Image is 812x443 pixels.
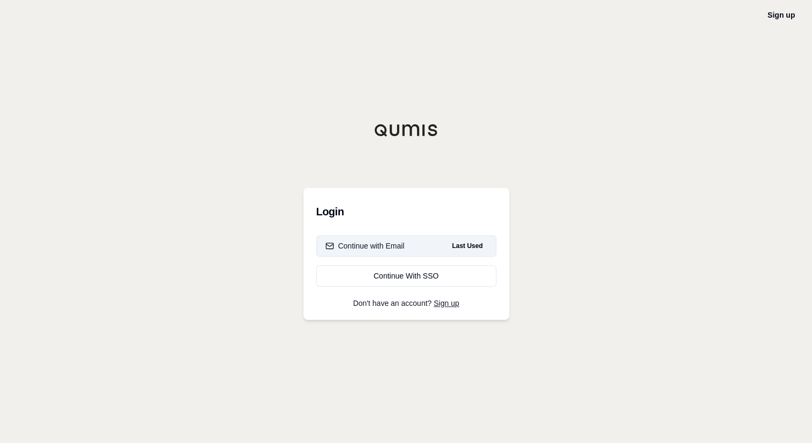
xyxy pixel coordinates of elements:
a: Sign up [768,11,795,19]
a: Continue With SSO [316,265,496,287]
img: Qumis [374,124,438,137]
button: Continue with EmailLast Used [316,235,496,257]
a: Sign up [434,299,459,307]
h3: Login [316,201,496,222]
span: Last Used [448,239,487,252]
div: Continue with Email [325,241,405,251]
div: Continue With SSO [325,271,487,281]
p: Don't have an account? [316,299,496,307]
